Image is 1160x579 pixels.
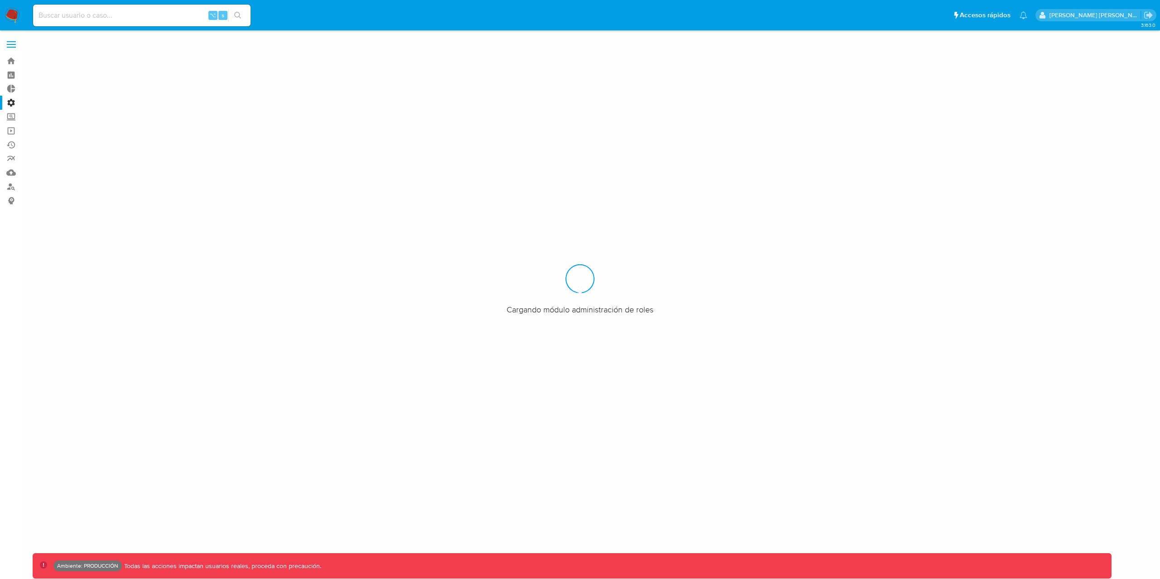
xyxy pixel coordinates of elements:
span: Cargando módulo administración de roles [507,304,653,315]
span: Accesos rápidos [960,10,1010,20]
p: Ambiente: PRODUCCIÓN [57,564,118,568]
input: Buscar usuario o caso... [33,10,251,21]
button: search-icon [228,9,247,22]
a: Salir [1144,10,1153,20]
p: Todas las acciones impactan usuarios reales, proceda con precaución. [122,562,321,570]
span: s [222,11,224,19]
p: leidy.martinez@mercadolibre.com.co [1049,11,1141,19]
a: Notificaciones [1020,11,1027,19]
span: ⌥ [209,11,216,19]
